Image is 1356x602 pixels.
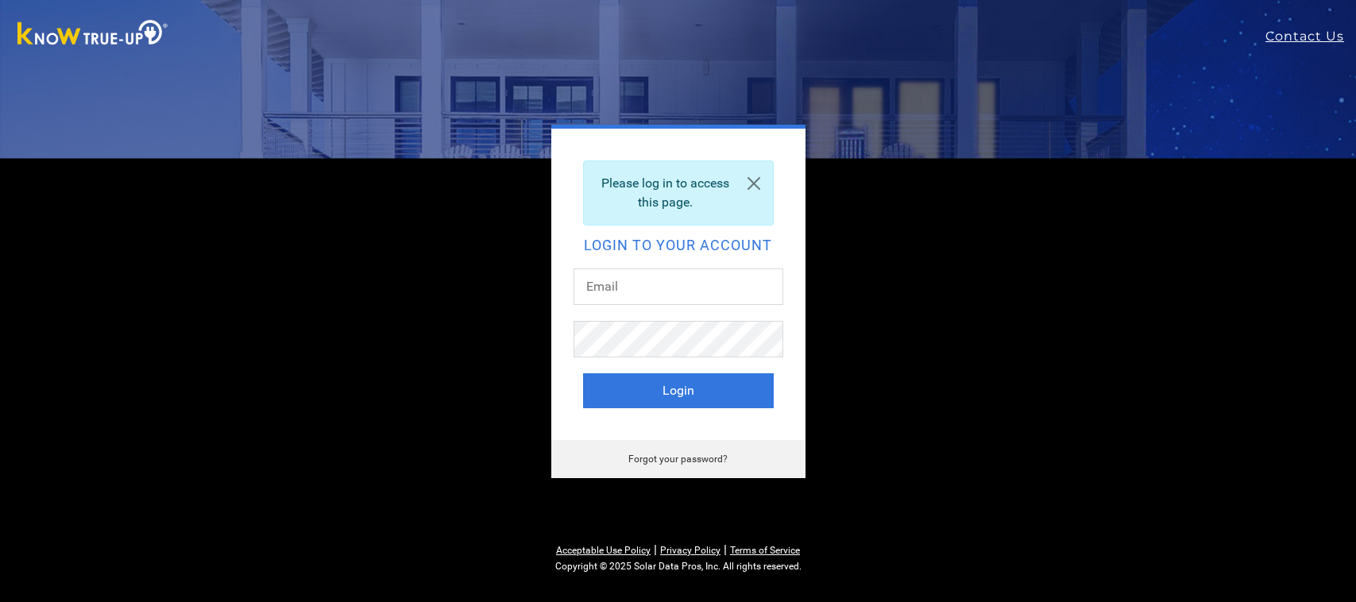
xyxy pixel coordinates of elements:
img: Know True-Up [10,17,176,52]
h2: Login to your account [583,238,774,253]
div: Please log in to access this page. [583,160,774,226]
button: Login [583,373,774,408]
a: Close [735,161,773,206]
a: Terms of Service [730,545,800,556]
input: Email [574,268,783,305]
a: Acceptable Use Policy [556,545,651,556]
span: | [654,542,657,557]
span: | [724,542,727,557]
a: Privacy Policy [660,545,720,556]
a: Contact Us [1265,27,1356,46]
a: Forgot your password? [628,453,728,465]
